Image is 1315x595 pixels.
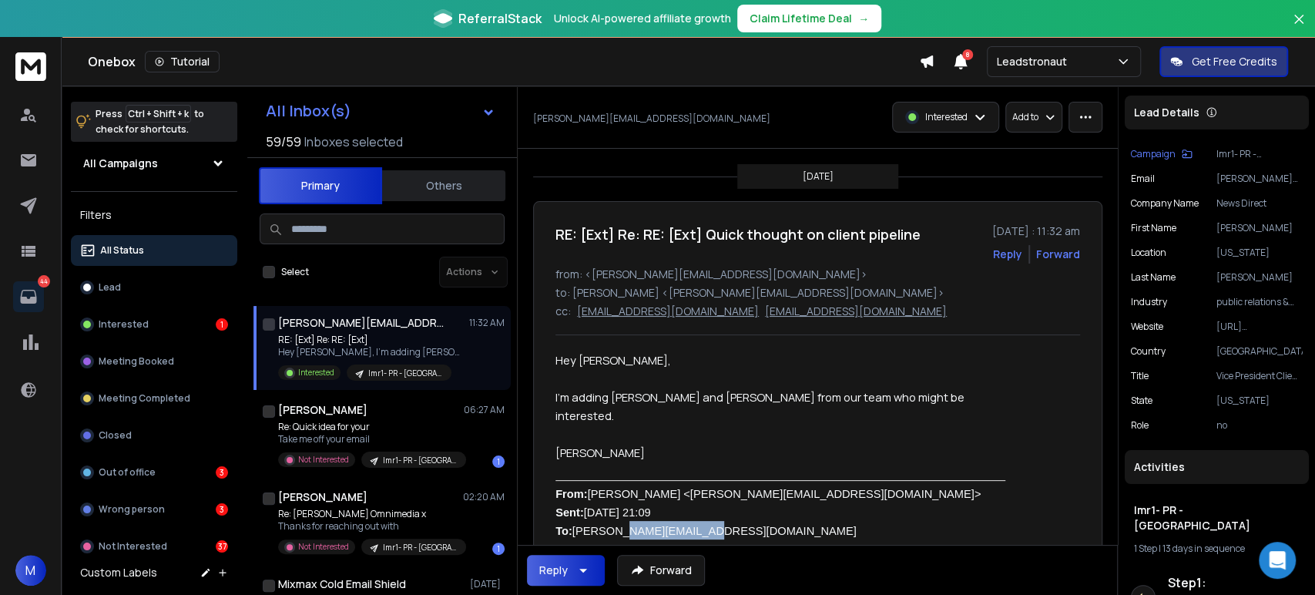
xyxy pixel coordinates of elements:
p: Thanks for reaching out with [278,520,463,533]
h1: Mixmax Cold Email Shield [278,577,406,592]
button: Others [382,169,505,203]
button: Close banner [1289,9,1309,46]
p: Meeting Completed [99,392,190,405]
p: 44 [38,275,50,287]
p: [DATE] [803,170,834,183]
p: All Status [100,244,144,257]
p: RE: [Ext] Re: RE: [Ext] [278,334,463,346]
span: I’m adding [PERSON_NAME] and [PERSON_NAME] from our team who might be interested. [555,389,967,423]
span: [PERSON_NAME] [555,445,645,460]
button: All Campaigns [71,148,237,179]
span: → [858,11,869,26]
p: Take me off your email [278,433,463,445]
p: website [1131,321,1163,333]
h1: [PERSON_NAME][EMAIL_ADDRESS][DOMAIN_NAME] [278,315,448,331]
p: Hey [PERSON_NAME], I’m adding [PERSON_NAME] [278,346,463,358]
p: Lead [99,281,121,294]
div: Forward [1036,247,1080,262]
p: Vice President Client Relations [1216,370,1303,382]
a: 44 [13,281,44,312]
div: 3 [216,503,228,516]
p: 11:32 AM [469,317,505,329]
p: Re: Quick idea for your [278,421,463,433]
p: [PERSON_NAME][EMAIL_ADDRESS][DOMAIN_NAME] [533,113,770,125]
p: Imr1- PR - [GEOGRAPHIC_DATA] [1216,148,1303,160]
p: Interested [99,318,149,331]
h1: [PERSON_NAME] [278,489,367,505]
span: 8 [962,49,973,60]
button: Out of office3 [71,457,237,488]
p: industry [1131,296,1167,308]
button: Not Interested37 [71,531,237,562]
p: Country [1131,345,1166,358]
p: Not Interested [298,541,349,553]
p: [PERSON_NAME] [1216,222,1303,234]
div: 1 [492,455,505,468]
button: Tutorial [145,51,220,72]
p: 02:20 AM [463,491,505,503]
p: Closed [99,429,132,442]
span: 13 days in sequence [1162,542,1245,555]
p: [US_STATE] [1216,395,1303,407]
button: Interested1 [71,309,237,340]
p: from: <[PERSON_NAME][EMAIL_ADDRESS][DOMAIN_NAME]> [555,267,1080,282]
b: Subject: [555,543,600,556]
button: All Status [71,235,237,266]
p: Press to check for shortcuts. [96,106,204,137]
p: Lead Details [1134,105,1199,120]
p: cc: [555,304,571,319]
h6: Step 1 : [1168,573,1303,592]
p: Get Free Credits [1192,54,1277,69]
p: Imr1- PR - [GEOGRAPHIC_DATA] [368,368,442,379]
button: Primary [259,167,382,204]
p: Interested [925,111,968,123]
div: 1 [492,543,505,555]
p: First Name [1131,222,1176,234]
b: To: [555,525,572,537]
div: Onebox [88,51,919,72]
span: Ctrl + Shift + k [126,105,191,123]
p: public relations & communications [1216,296,1303,308]
p: Out of office [99,466,156,479]
p: Last Name [1131,271,1176,284]
button: Lead [71,272,237,303]
span: From: [555,488,588,500]
p: role [1131,419,1149,432]
p: Imr1- PR - [GEOGRAPHIC_DATA] [383,455,457,466]
p: News Direct [1216,197,1303,210]
h3: Custom Labels [80,565,157,580]
p: [DATE] : 11:32 am [992,224,1080,239]
div: Reply [539,563,568,578]
span: [PERSON_NAME] <[PERSON_NAME][EMAIL_ADDRESS][DOMAIN_NAME]> [DATE] 21:09 [PERSON_NAME][EMAIL_ADDRES... [555,488,981,556]
button: Campaign [1131,148,1193,160]
button: Reply [527,555,605,586]
p: location [1131,247,1166,259]
p: Re: [PERSON_NAME] Omnimedia x [278,508,463,520]
span: 59 / 59 [266,133,301,151]
p: [DATE] [470,578,505,590]
p: Interested [298,367,334,378]
div: 37 [216,540,228,553]
button: M [15,555,46,586]
p: 06:27 AM [464,404,505,416]
div: 3 [216,466,228,479]
h1: All Campaigns [83,156,158,171]
p: Not Interested [99,540,167,553]
p: Imr1- PR - [GEOGRAPHIC_DATA] [383,542,457,553]
h3: Filters [71,204,237,226]
p: [PERSON_NAME] [1216,271,1303,284]
h1: [PERSON_NAME] [278,402,367,418]
button: Wrong person3 [71,494,237,525]
p: [EMAIL_ADDRESS][DOMAIN_NAME] [765,304,947,319]
h1: All Inbox(s) [266,103,351,119]
label: Select [281,266,309,278]
p: Meeting Booked [99,355,174,368]
p: Wrong person [99,503,165,516]
p: no [1216,419,1303,432]
div: | [1134,543,1300,555]
p: Add to [1012,111,1038,123]
div: Activities [1125,450,1309,484]
p: [GEOGRAPHIC_DATA] [1216,345,1303,358]
p: [EMAIL_ADDRESS][DOMAIN_NAME] [577,304,759,319]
